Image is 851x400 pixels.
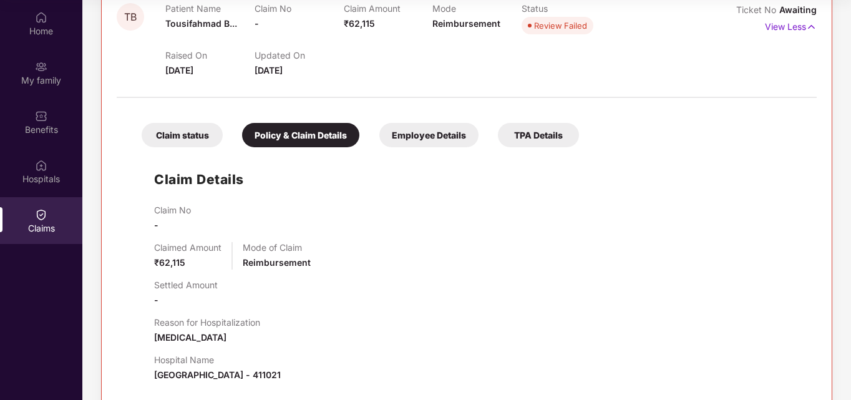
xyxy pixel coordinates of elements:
span: ₹62,115 [154,257,185,268]
span: Tousifahmad B... [165,18,237,29]
span: Ticket No [736,4,779,15]
span: - [154,295,158,305]
img: svg+xml;base64,PHN2ZyBpZD0iSG9tZSIgeG1sbnM9Imh0dHA6Ly93d3cudzMub3JnLzIwMDAvc3ZnIiB3aWR0aD0iMjAiIG... [35,11,47,24]
p: Reason for Hospitalization [154,317,260,328]
div: Review Failed [534,19,587,32]
span: [DATE] [165,65,193,76]
p: Claimed Amount [154,242,221,253]
span: ₹62,115 [344,18,375,29]
img: svg+xml;base64,PHN2ZyBpZD0iQ2xhaW0iIHhtbG5zPSJodHRwOi8vd3d3LnczLm9yZy8yMDAwL3N2ZyIgd2lkdGg9IjIwIi... [35,208,47,221]
span: - [154,220,158,230]
p: Updated On [255,50,344,61]
span: Reimbursement [432,18,500,29]
p: Patient Name [165,3,255,14]
div: Claim status [142,123,223,147]
h1: Claim Details [154,169,244,190]
span: [MEDICAL_DATA] [154,332,226,343]
p: Raised On [165,50,255,61]
div: Employee Details [379,123,479,147]
p: Claim No [154,205,191,215]
p: Claim Amount [344,3,433,14]
p: Status [522,3,611,14]
img: svg+xml;base64,PHN2ZyB3aWR0aD0iMjAiIGhlaWdodD0iMjAiIHZpZXdCb3g9IjAgMCAyMCAyMCIgZmlsbD0ibm9uZSIgeG... [35,61,47,73]
span: TB [124,12,137,22]
img: svg+xml;base64,PHN2ZyBpZD0iQmVuZWZpdHMiIHhtbG5zPSJodHRwOi8vd3d3LnczLm9yZy8yMDAwL3N2ZyIgd2lkdGg9Ij... [35,110,47,122]
div: Policy & Claim Details [242,123,359,147]
span: [GEOGRAPHIC_DATA] - 411021 [154,369,281,380]
span: - [255,18,259,29]
img: svg+xml;base64,PHN2ZyB4bWxucz0iaHR0cDovL3d3dy53My5vcmcvMjAwMC9zdmciIHdpZHRoPSIxNyIgaGVpZ2h0PSIxNy... [806,20,817,34]
p: Settled Amount [154,280,218,290]
span: Reimbursement [243,257,311,268]
img: svg+xml;base64,PHN2ZyBpZD0iSG9zcGl0YWxzIiB4bWxucz0iaHR0cDovL3d3dy53My5vcmcvMjAwMC9zdmciIHdpZHRoPS... [35,159,47,172]
span: [DATE] [255,65,283,76]
p: Claim No [255,3,344,14]
span: Awaiting [779,4,817,15]
div: TPA Details [498,123,579,147]
p: Hospital Name [154,354,281,365]
p: Mode of Claim [243,242,311,253]
p: View Less [765,17,817,34]
p: Mode [432,3,522,14]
